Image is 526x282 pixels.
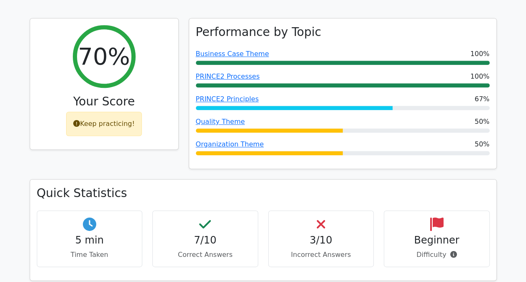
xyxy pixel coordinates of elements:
h3: Quick Statistics [37,186,490,200]
h3: Performance by Topic [196,25,321,39]
h4: 7/10 [159,234,251,246]
span: 50% [475,139,490,149]
span: 100% [470,72,490,82]
div: Keep practicing! [66,112,142,136]
p: Time Taken [44,250,136,260]
p: Correct Answers [159,250,251,260]
h3: Your Score [37,95,172,109]
a: Organization Theme [196,140,264,148]
a: PRINCE2 Principles [196,95,259,103]
h4: 5 min [44,234,136,246]
a: Business Case Theme [196,50,269,58]
h4: 3/10 [275,234,367,246]
a: Quality Theme [196,118,245,126]
h2: 70% [78,42,130,70]
p: Difficulty [391,250,482,260]
span: 67% [475,94,490,104]
a: PRINCE2 Processes [196,72,260,80]
span: 100% [470,49,490,59]
span: 50% [475,117,490,127]
h4: Beginner [391,234,482,246]
p: Incorrect Answers [275,250,367,260]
